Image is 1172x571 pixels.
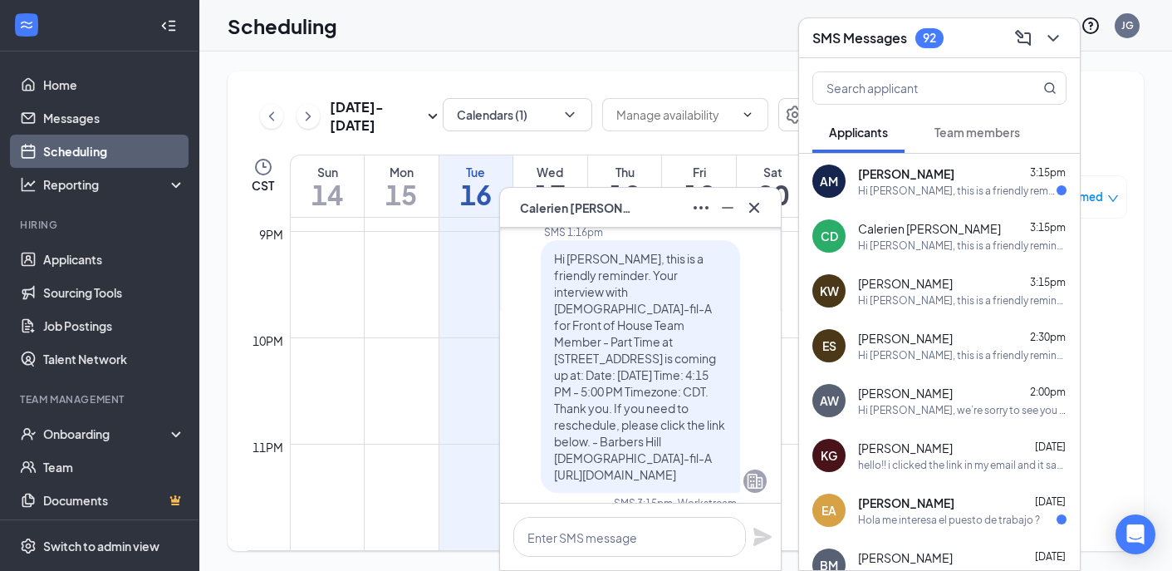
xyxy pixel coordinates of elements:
div: Hi [PERSON_NAME], this is a friendly reminder. Your interview with [DEMOGRAPHIC_DATA]-fil-A for F... [858,239,1067,253]
span: [PERSON_NAME] [858,549,953,566]
span: Calerien [PERSON_NAME] [858,220,1001,237]
div: Thu [588,164,662,180]
div: AM [820,173,838,190]
button: Ellipses [688,194,714,221]
a: September 18, 2025 [588,155,662,217]
h1: 20 [737,180,810,209]
svg: Plane [753,527,772,547]
h3: SMS Messages [812,29,907,47]
h1: 18 [588,180,662,209]
svg: Collapse [160,17,177,34]
input: Search applicant [813,72,1010,104]
a: Messages [43,101,185,135]
a: Talent Network [43,342,185,376]
svg: Analysis [20,176,37,193]
div: Open Intercom Messenger [1116,514,1155,554]
a: Sourcing Tools [43,276,185,309]
a: September 15, 2025 [365,155,439,217]
span: 2:30pm [1030,331,1066,343]
button: ChevronRight [297,104,320,129]
input: Manage availability [616,106,734,124]
svg: UserCheck [20,426,37,442]
div: Switch to admin view [43,538,159,554]
span: [PERSON_NAME] [858,495,954,511]
span: [DATE] [1035,550,1066,563]
a: Scheduling [43,135,185,168]
a: Settings [778,98,812,135]
svg: Minimize [718,198,738,218]
span: 3:15pm [1030,276,1066,288]
h1: 16 [439,180,513,209]
div: Sat [737,164,810,180]
button: ChevronLeft [260,104,283,129]
div: 10pm [249,332,287,350]
span: down [1107,193,1119,204]
span: Hi [PERSON_NAME], this is a friendly reminder. Your interview with [DEMOGRAPHIC_DATA]-fil-A for F... [554,251,725,482]
svg: Settings [20,538,37,554]
svg: Notifications [1044,16,1064,36]
button: Cross [741,194,767,221]
a: SurveysCrown [43,517,185,550]
div: 11pm [249,438,287,456]
a: September 20, 2025 [737,155,810,217]
div: Hola me interesa el puesto de trabajo ? [858,513,1040,527]
svg: ComposeMessage [1013,28,1033,48]
div: Wed [513,164,587,180]
div: Onboarding [43,426,171,442]
h1: 15 [365,180,439,209]
div: SMS 3:15pm [614,496,673,510]
h1: 17 [513,180,587,209]
div: Team Management [20,392,182,406]
svg: Cross [744,198,764,218]
span: 2:00pm [1030,386,1066,398]
button: Minimize [714,194,741,221]
a: Team [43,450,185,484]
span: Calerien [PERSON_NAME] [520,199,636,217]
svg: ChevronDown [1043,28,1063,48]
div: SMS 1:16pm [544,225,603,239]
span: [PERSON_NAME] [858,440,953,456]
div: Sun [291,164,364,180]
div: Tue [439,164,513,180]
a: DocumentsCrown [43,484,185,517]
span: [PERSON_NAME] [858,385,953,401]
button: ChevronDown [1040,25,1067,52]
div: 92 [923,31,936,45]
div: KW [820,283,839,299]
svg: ChevronDown [741,108,754,121]
a: Home [43,68,185,101]
a: September 16, 2025 [439,155,513,217]
span: 3:15pm [1030,221,1066,234]
svg: Ellipses [691,198,711,218]
div: Hi [PERSON_NAME], this is a friendly reminder. Your interview with [DEMOGRAPHIC_DATA]-fil-A for F... [858,348,1067,362]
span: Applicants [829,125,888,140]
span: [PERSON_NAME] [858,165,954,182]
a: Applicants [43,243,185,276]
h1: 19 [662,180,736,209]
svg: ChevronDown [561,106,578,123]
h1: 14 [291,180,364,209]
div: hello!! i clicked the link in my email and it says it has expired. i was wondering if it was too ... [858,458,1067,472]
h3: [DATE] - [DATE] [330,98,423,135]
span: [PERSON_NAME] [858,330,953,347]
div: Hi [PERSON_NAME], this is a friendly reminder. Your interview with [DEMOGRAPHIC_DATA]-fil-A for F... [858,184,1057,198]
div: EA [821,502,836,519]
svg: Settings [785,105,805,125]
span: • Workstream [673,496,737,510]
span: [PERSON_NAME] [858,275,953,292]
div: Hi [PERSON_NAME], we’re sorry to see you go! Your meeting with [DEMOGRAPHIC_DATA]-fil-A for Front... [858,403,1067,417]
div: Fri [662,164,736,180]
svg: Clock [253,157,273,177]
span: [DATE] [1035,441,1066,453]
svg: SmallChevronDown [423,106,443,126]
button: Settings [778,98,812,131]
svg: Company [745,471,765,491]
button: Calendars (1)ChevronDown [443,98,592,131]
div: ES [822,337,836,354]
svg: WorkstreamLogo [18,17,35,33]
svg: MagnifyingGlass [1043,81,1057,95]
div: 9pm [256,225,287,244]
div: JG [1121,18,1134,32]
div: Mon [365,164,439,180]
